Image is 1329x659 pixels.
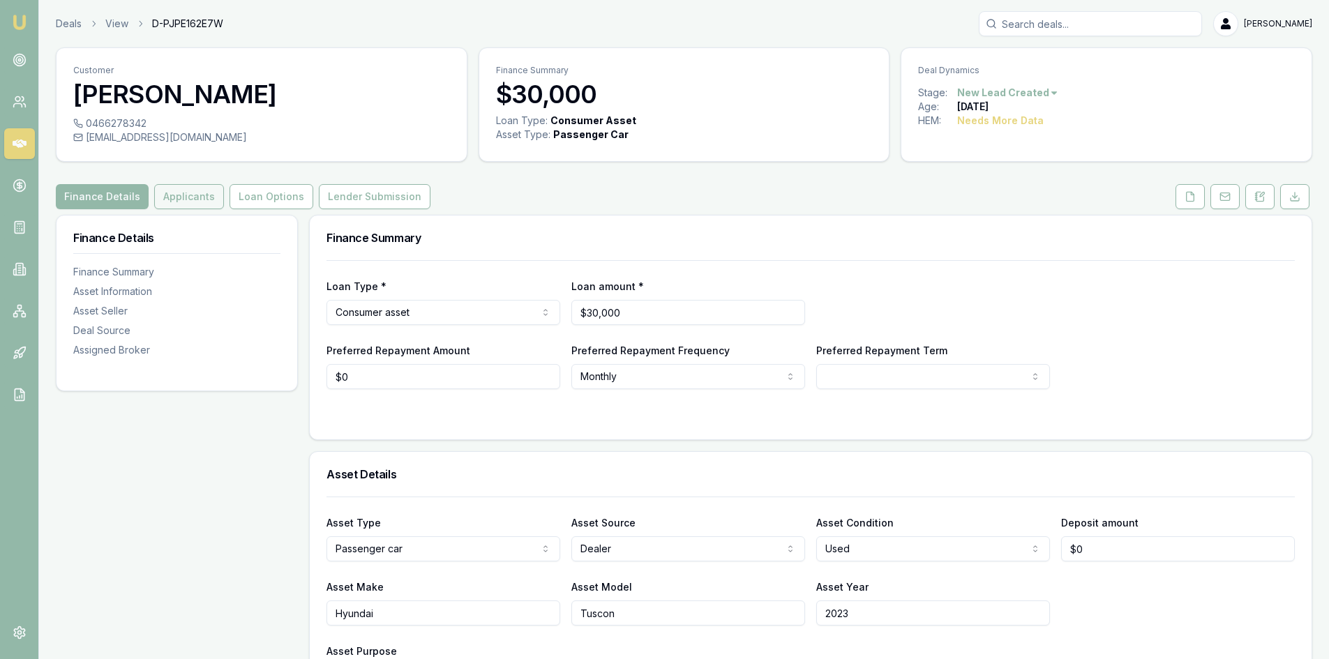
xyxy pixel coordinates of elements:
div: Needs More Data [957,114,1044,128]
input: $ [1061,536,1295,561]
h3: $30,000 [496,80,873,108]
h3: Finance Summary [326,232,1295,243]
div: Loan Type: [496,114,548,128]
label: Asset Type [326,517,381,529]
div: Deal Source [73,324,280,338]
label: Asset Condition [816,517,894,529]
nav: breadcrumb [56,17,223,31]
button: Finance Details [56,184,149,209]
label: Preferred Repayment Frequency [571,344,730,356]
div: [DATE] [957,100,989,114]
label: Asset Make [326,581,384,593]
button: Lender Submission [319,184,430,209]
a: Applicants [151,184,227,209]
div: Age: [918,100,957,114]
a: Loan Options [227,184,316,209]
span: [PERSON_NAME] [1244,18,1312,29]
div: Asset Seller [73,304,280,318]
button: Loan Options [230,184,313,209]
img: emu-icon-u.png [11,14,28,31]
label: Preferred Repayment Amount [326,344,470,356]
span: D-PJPE162E7W [152,17,223,31]
div: Asset Information [73,285,280,298]
label: Asset Year [816,581,869,593]
p: Customer [73,65,450,76]
div: HEM: [918,114,957,128]
div: Passenger Car [553,128,629,142]
div: Stage: [918,86,957,100]
h3: Asset Details [326,469,1295,480]
label: Asset Source [571,517,636,529]
label: Asset Model [571,581,632,593]
label: Deposit amount [1061,517,1139,529]
label: Asset Purpose [326,645,397,657]
div: [EMAIL_ADDRESS][DOMAIN_NAME] [73,130,450,144]
p: Finance Summary [496,65,873,76]
input: Search deals [979,11,1202,36]
input: $ [571,300,805,325]
a: View [105,17,128,31]
div: Asset Type : [496,128,550,142]
div: 0466278342 [73,116,450,130]
div: Assigned Broker [73,343,280,357]
label: Loan amount * [571,280,644,292]
a: Lender Submission [316,184,433,209]
a: Deals [56,17,82,31]
input: $ [326,364,560,389]
a: Finance Details [56,184,151,209]
div: Consumer Asset [550,114,636,128]
label: Loan Type * [326,280,386,292]
div: Finance Summary [73,265,280,279]
button: New Lead Created [957,86,1059,100]
h3: [PERSON_NAME] [73,80,450,108]
label: Preferred Repayment Term [816,344,947,356]
p: Deal Dynamics [918,65,1295,76]
button: Applicants [154,184,224,209]
h3: Finance Details [73,232,280,243]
